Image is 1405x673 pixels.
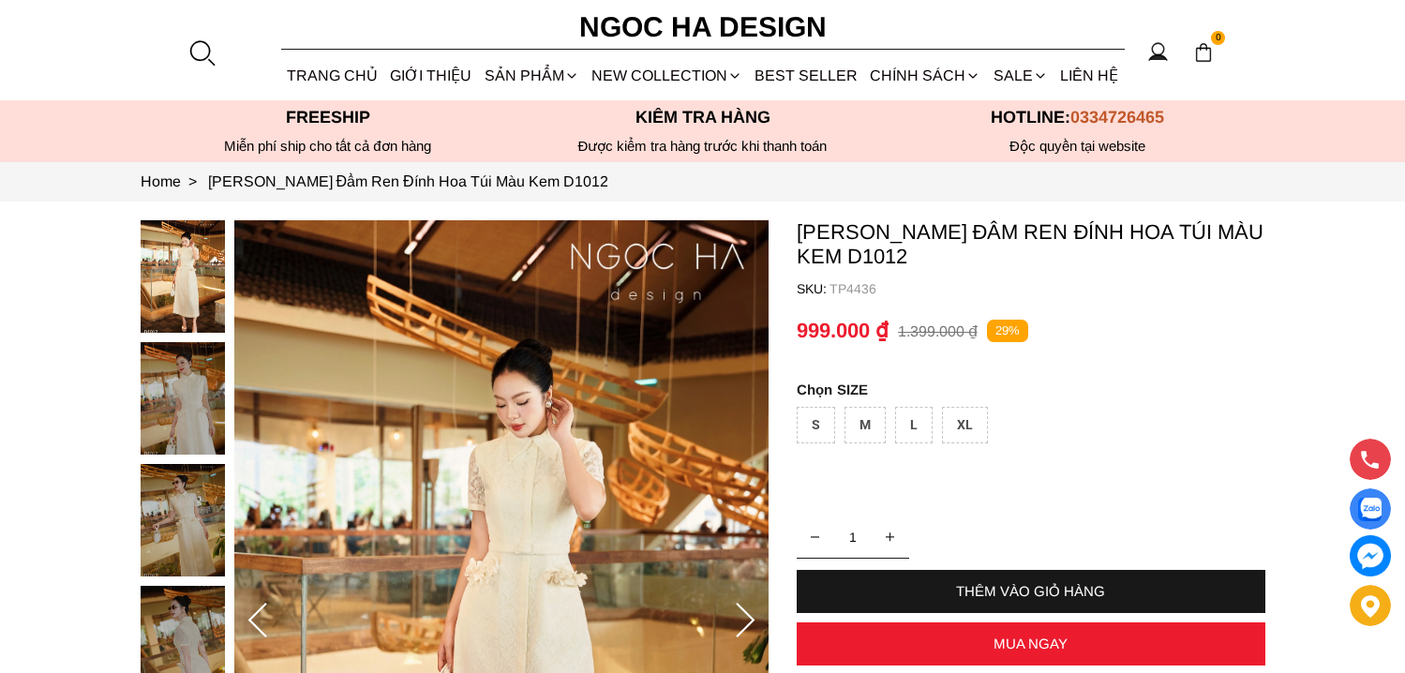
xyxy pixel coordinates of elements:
a: GIỚI THIỆU [384,51,478,100]
img: Catherine Dress_ Đầm Ren Đính Hoa Túi Màu Kem D1012_mini_1 [141,342,225,455]
p: 999.000 ₫ [797,319,889,343]
h6: Độc quyền tại website [890,138,1265,155]
div: S [797,407,835,443]
img: Catherine Dress_ Đầm Ren Đính Hoa Túi Màu Kem D1012_mini_0 [141,220,225,333]
div: SẢN PHẨM [478,51,585,100]
a: messenger [1350,535,1391,576]
p: TP4436 [830,281,1265,296]
a: SALE [987,51,1054,100]
p: Được kiểm tra hàng trước khi thanh toán [516,138,890,155]
div: MUA NGAY [797,636,1265,651]
span: 0334726465 [1070,108,1164,127]
p: SIZE [797,381,1265,397]
img: img-CART-ICON-ksit0nf1 [1193,42,1214,63]
a: Link to Catherine Dress_ Đầm Ren Đính Hoa Túi Màu Kem D1012 [208,173,608,189]
div: M [844,407,886,443]
a: Ngoc Ha Design [562,5,844,50]
div: Miễn phí ship cho tất cả đơn hàng [141,138,516,155]
p: Hotline: [890,108,1265,127]
span: > [181,173,204,189]
div: L [895,407,933,443]
a: Display image [1350,488,1391,530]
font: Kiểm tra hàng [635,108,770,127]
div: XL [942,407,988,443]
a: TRANG CHỦ [281,51,384,100]
a: LIÊN HỆ [1054,51,1124,100]
h6: SKU: [797,281,830,296]
img: Display image [1358,498,1382,521]
input: Quantity input [797,518,909,556]
a: NEW COLLECTION [585,51,748,100]
p: 29% [987,320,1028,343]
div: Chính sách [864,51,987,100]
a: Link to Home [141,173,208,189]
p: 1.399.000 ₫ [898,322,978,340]
p: [PERSON_NAME] Đầm Ren Đính Hoa Túi Màu Kem D1012 [797,220,1265,269]
p: Freeship [141,108,516,127]
img: Catherine Dress_ Đầm Ren Đính Hoa Túi Màu Kem D1012_mini_2 [141,464,225,576]
div: THÊM VÀO GIỎ HÀNG [797,583,1265,599]
span: 0 [1211,31,1226,46]
a: BEST SELLER [749,51,864,100]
